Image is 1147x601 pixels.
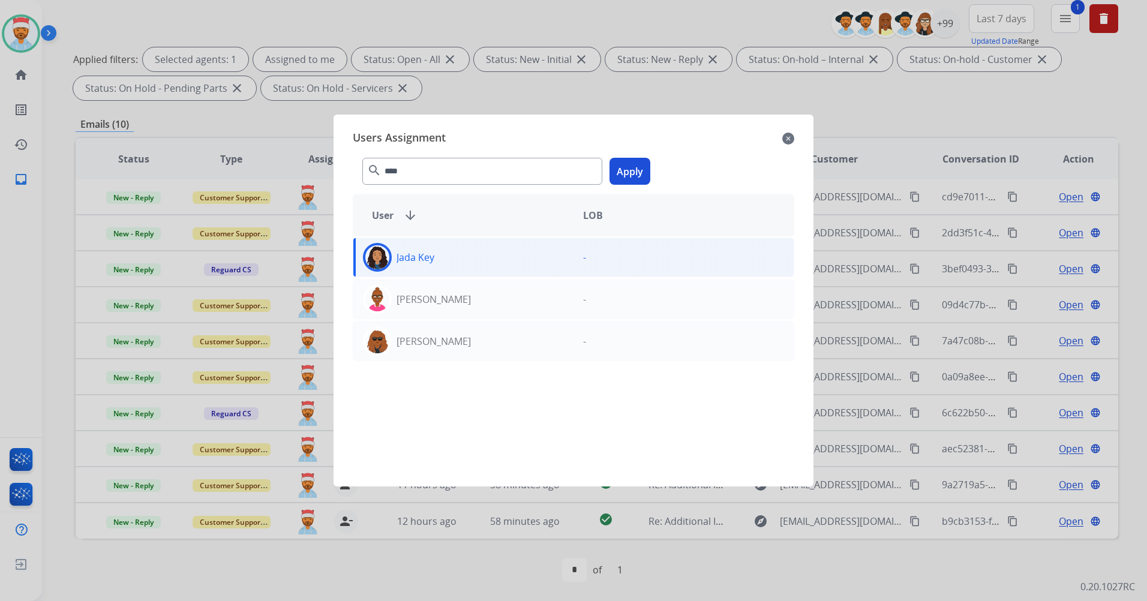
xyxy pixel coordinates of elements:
[367,163,382,178] mat-icon: search
[583,208,603,223] span: LOB
[782,131,794,146] mat-icon: close
[403,208,418,223] mat-icon: arrow_downward
[609,158,650,185] button: Apply
[362,208,573,223] div: User
[353,129,446,148] span: Users Assignment
[397,292,471,306] p: [PERSON_NAME]
[397,250,434,265] p: Jada Key
[583,334,586,348] p: -
[583,250,586,265] p: -
[583,292,586,306] p: -
[397,334,471,348] p: [PERSON_NAME]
